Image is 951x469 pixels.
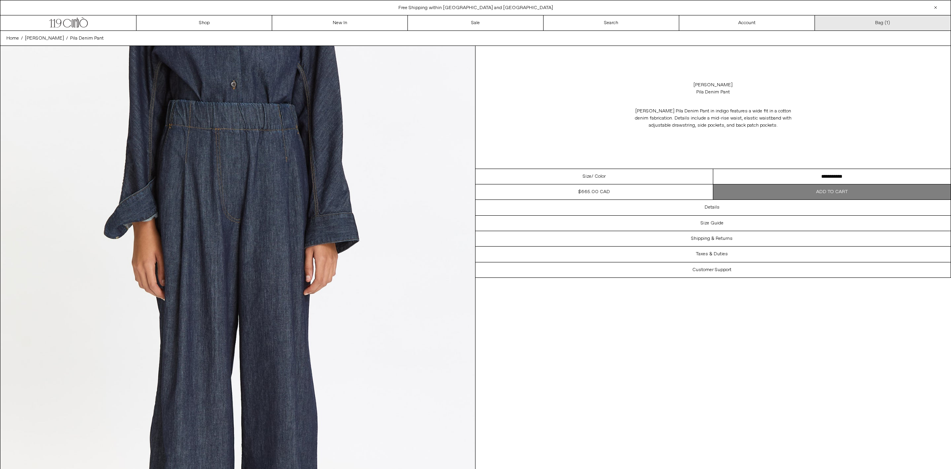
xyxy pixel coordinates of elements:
[634,104,792,133] p: [PERSON_NAME] Pila Denim Pant in indigo features a wide fit in a cotton denim fabrication. Detail...
[815,15,951,30] a: Bag ()
[578,188,610,196] div: $665.00 CAD
[705,205,720,210] h3: Details
[693,82,733,89] a: [PERSON_NAME]
[272,15,408,30] a: New In
[25,35,64,42] a: [PERSON_NAME]
[692,267,731,273] h3: Customer Support
[701,220,724,226] h3: Size Guide
[713,184,951,199] button: Add to cart
[21,35,23,42] span: /
[66,35,68,42] span: /
[887,19,890,27] span: )
[6,35,19,42] a: Home
[591,173,606,180] span: / Color
[696,251,728,257] h3: Taxes & Duties
[696,89,730,96] div: Pila Denim Pant
[544,15,679,30] a: Search
[136,15,272,30] a: Shop
[679,15,815,30] a: Account
[408,15,544,30] a: Sale
[398,5,553,11] a: Free Shipping within [GEOGRAPHIC_DATA] and [GEOGRAPHIC_DATA]
[816,189,848,195] span: Add to cart
[887,20,888,26] span: 1
[70,35,104,42] a: Pila Denim Pant
[691,236,733,241] h3: Shipping & Returns
[583,173,591,180] span: Size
